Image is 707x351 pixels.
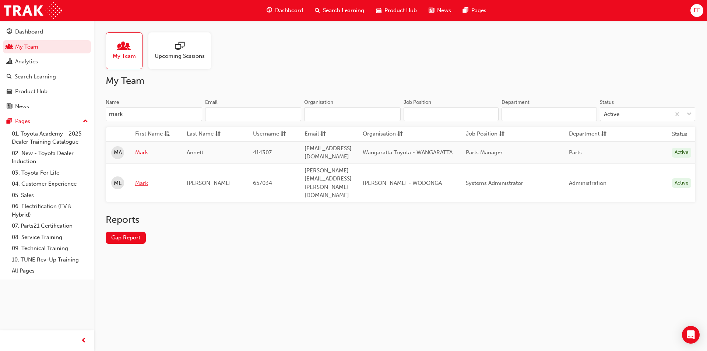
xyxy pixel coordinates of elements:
[384,6,417,15] span: Product Hub
[502,107,597,121] input: Department
[135,130,163,139] span: First Name
[466,180,523,186] span: Systems Administrator
[7,118,12,125] span: pages-icon
[3,85,91,98] a: Product Hub
[135,179,176,187] a: Mark
[15,57,38,66] div: Analytics
[323,6,364,15] span: Search Learning
[187,130,214,139] span: Last Name
[600,99,614,106] div: Status
[9,128,91,148] a: 01. Toyota Academy - 2025 Dealer Training Catalogue
[253,130,293,139] button: Usernamesorting-icon
[569,180,606,186] span: Administration
[9,220,91,232] a: 07. Parts21 Certification
[687,110,692,119] span: down-icon
[7,44,12,50] span: people-icon
[604,110,619,119] div: Active
[499,130,504,139] span: sorting-icon
[363,149,453,156] span: Wangaratta Toyota - WANGARATTA
[135,130,176,139] button: First Nameasc-icon
[690,4,703,17] button: EF
[3,25,91,39] a: Dashboard
[404,107,499,121] input: Job Position
[457,3,492,18] a: pages-iconPages
[466,130,506,139] button: Job Positionsorting-icon
[3,55,91,69] a: Analytics
[15,87,48,96] div: Product Hub
[9,190,91,201] a: 05. Sales
[363,130,403,139] button: Organisationsorting-icon
[3,115,91,128] button: Pages
[376,6,381,15] span: car-icon
[305,130,319,139] span: Email
[9,265,91,277] a: All Pages
[3,24,91,115] button: DashboardMy TeamAnalyticsSearch LearningProduct HubNews
[81,336,87,345] span: prev-icon
[106,107,202,121] input: Name
[15,117,30,126] div: Pages
[253,180,272,186] span: 657034
[3,100,91,113] a: News
[304,99,333,106] div: Organisation
[15,28,43,36] div: Dashboard
[114,148,122,157] span: MA
[83,117,88,126] span: up-icon
[7,74,12,80] span: search-icon
[187,149,203,156] span: Annett
[305,145,352,160] span: [EMAIL_ADDRESS][DOMAIN_NAME]
[9,167,91,179] a: 03. Toyota For Life
[7,29,12,35] span: guage-icon
[187,180,231,186] span: [PERSON_NAME]
[3,70,91,84] a: Search Learning
[569,130,609,139] button: Departmentsorting-icon
[466,130,497,139] span: Job Position
[7,88,12,95] span: car-icon
[15,102,29,111] div: News
[9,243,91,254] a: 09. Technical Training
[672,178,691,188] div: Active
[215,130,221,139] span: sorting-icon
[164,130,170,139] span: asc-icon
[429,6,434,15] span: news-icon
[437,6,451,15] span: News
[672,148,691,158] div: Active
[3,40,91,54] a: My Team
[267,6,272,15] span: guage-icon
[175,42,184,52] span: sessionType_ONLINE_URL-icon
[7,59,12,65] span: chart-icon
[463,6,468,15] span: pages-icon
[281,130,286,139] span: sorting-icon
[106,214,695,226] h2: Reports
[694,6,700,15] span: EF
[106,32,148,69] a: My Team
[9,178,91,190] a: 04. Customer Experience
[363,180,442,186] span: [PERSON_NAME] - WODONGA
[148,32,217,69] a: Upcoming Sessions
[304,107,401,121] input: Organisation
[187,130,227,139] button: Last Namesorting-icon
[7,103,12,110] span: news-icon
[9,232,91,243] a: 08. Service Training
[253,149,272,156] span: 414307
[275,6,303,15] span: Dashboard
[106,99,119,106] div: Name
[305,130,345,139] button: Emailsorting-icon
[397,130,403,139] span: sorting-icon
[309,3,370,18] a: search-iconSearch Learning
[106,232,146,244] a: Gap Report
[9,148,91,167] a: 02. New - Toyota Dealer Induction
[4,2,62,19] img: Trak
[113,52,136,60] span: My Team
[9,201,91,220] a: 06. Electrification (EV & Hybrid)
[205,99,218,106] div: Email
[106,75,695,87] h2: My Team
[135,148,176,157] a: Mark
[569,149,582,156] span: Parts
[205,107,302,121] input: Email
[601,130,606,139] span: sorting-icon
[9,254,91,266] a: 10. TUNE Rev-Up Training
[370,3,423,18] a: car-iconProduct Hub
[502,99,530,106] div: Department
